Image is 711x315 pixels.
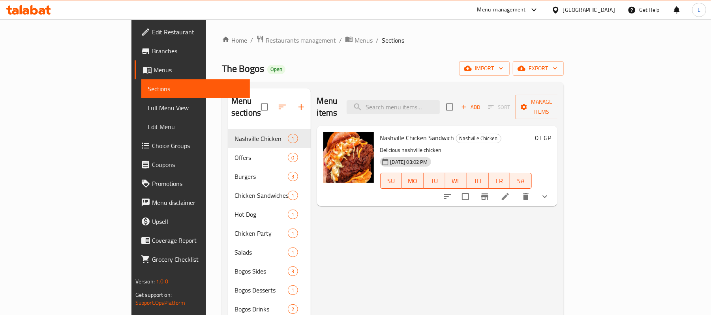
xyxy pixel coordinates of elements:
[288,249,297,256] span: 1
[148,84,244,94] span: Sections
[445,173,467,189] button: WE
[135,212,250,231] a: Upsell
[380,145,532,155] p: Delicious nashville chicken
[234,191,288,200] span: Chicken Sandwiches
[135,22,250,41] a: Edit Restaurant
[483,101,515,113] span: Select section first
[501,192,510,201] a: Edit menu item
[152,217,244,226] span: Upsell
[458,101,483,113] button: Add
[516,187,535,206] button: delete
[152,179,244,188] span: Promotions
[135,276,155,287] span: Version:
[228,186,311,205] div: Chicken Sandwiches1
[288,135,297,142] span: 1
[234,285,288,295] span: Bogos Desserts
[355,36,373,45] span: Menus
[288,230,297,237] span: 1
[135,60,250,79] a: Menus
[288,154,297,161] span: 0
[489,173,510,189] button: FR
[448,175,464,187] span: WE
[288,268,297,275] span: 3
[267,65,285,74] div: Open
[405,175,420,187] span: MO
[475,187,494,206] button: Branch-specific-item
[266,36,336,45] span: Restaurants management
[339,36,342,45] li: /
[288,192,297,199] span: 1
[441,99,458,115] span: Select section
[458,101,483,113] span: Add item
[152,160,244,169] span: Coupons
[402,173,424,189] button: MO
[492,175,507,187] span: FR
[427,175,442,187] span: TU
[317,95,338,119] h2: Menu items
[535,187,554,206] button: show more
[288,172,298,181] div: items
[288,153,298,162] div: items
[228,243,311,262] div: Salads1
[292,97,311,116] button: Add section
[376,36,379,45] li: /
[467,173,489,189] button: TH
[470,175,486,187] span: TH
[135,136,250,155] a: Choice Groups
[288,247,298,257] div: items
[228,281,311,300] div: Bogos Desserts1
[234,229,288,238] span: Chicken Party
[148,103,244,112] span: Full Menu View
[563,6,615,14] div: [GEOGRAPHIC_DATA]
[250,36,253,45] li: /
[234,247,288,257] span: Salads
[387,158,431,166] span: [DATE] 03:02 PM
[456,134,501,143] div: Nashville Chicken
[256,99,273,115] span: Select all sections
[288,304,298,314] div: items
[228,129,311,148] div: Nashville Chicken1
[477,5,526,15] div: Menu-management
[382,36,404,45] span: Sections
[522,97,562,117] span: Manage items
[288,210,298,219] div: items
[135,290,172,300] span: Get support on:
[457,188,474,205] span: Select to update
[135,298,186,308] a: Support.OpsPlatform
[234,153,288,162] span: Offers
[152,27,244,37] span: Edit Restaurant
[288,306,297,313] span: 2
[228,224,311,243] div: Chicken Party1
[154,65,244,75] span: Menus
[515,95,568,119] button: Manage items
[141,117,250,136] a: Edit Menu
[465,64,503,73] span: import
[288,134,298,143] div: items
[152,46,244,56] span: Branches
[456,134,501,143] span: Nashville Chicken
[152,198,244,207] span: Menu disclaimer
[135,231,250,250] a: Coverage Report
[135,41,250,60] a: Branches
[141,98,250,117] a: Full Menu View
[510,173,532,189] button: SA
[256,35,336,45] a: Restaurants management
[288,266,298,276] div: items
[540,192,550,201] svg: Show Choices
[384,175,399,187] span: SU
[222,35,564,45] nav: breadcrumb
[288,191,298,200] div: items
[152,255,244,264] span: Grocery Checklist
[267,66,285,73] span: Open
[228,167,311,186] div: Burgers3
[234,134,288,143] span: Nashville Chicken
[234,304,288,314] span: Bogos Drinks
[380,132,454,144] span: Nashville Chicken Sandwich
[323,132,374,183] img: Nashville Chicken Sandwich
[288,229,298,238] div: items
[288,173,297,180] span: 3
[698,6,700,14] span: L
